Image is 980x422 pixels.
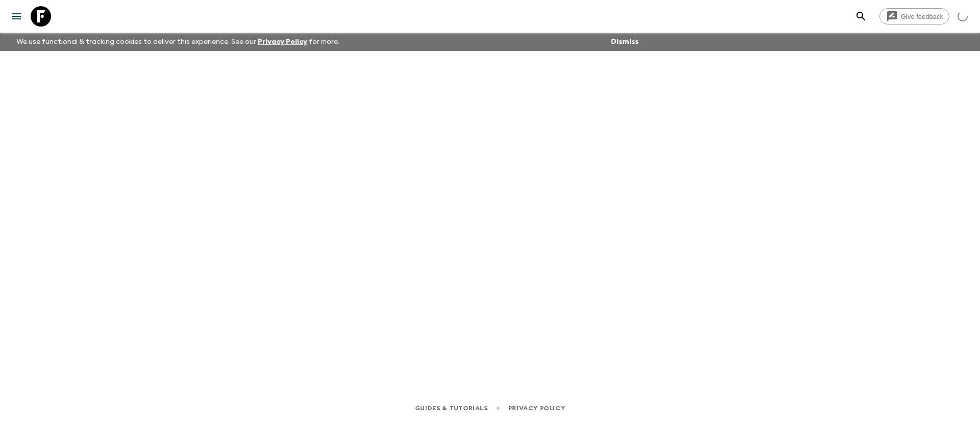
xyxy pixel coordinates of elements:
button: Dismiss [608,35,641,49]
a: Give feedback [879,8,949,24]
p: We use functional & tracking cookies to deliver this experience. See our for more. [12,33,344,51]
a: Privacy Policy [508,403,565,414]
a: Guides & Tutorials [415,403,488,414]
button: menu [6,6,27,27]
button: search adventures [851,6,871,27]
span: Give feedback [895,13,949,20]
a: Privacy Policy [258,38,307,45]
